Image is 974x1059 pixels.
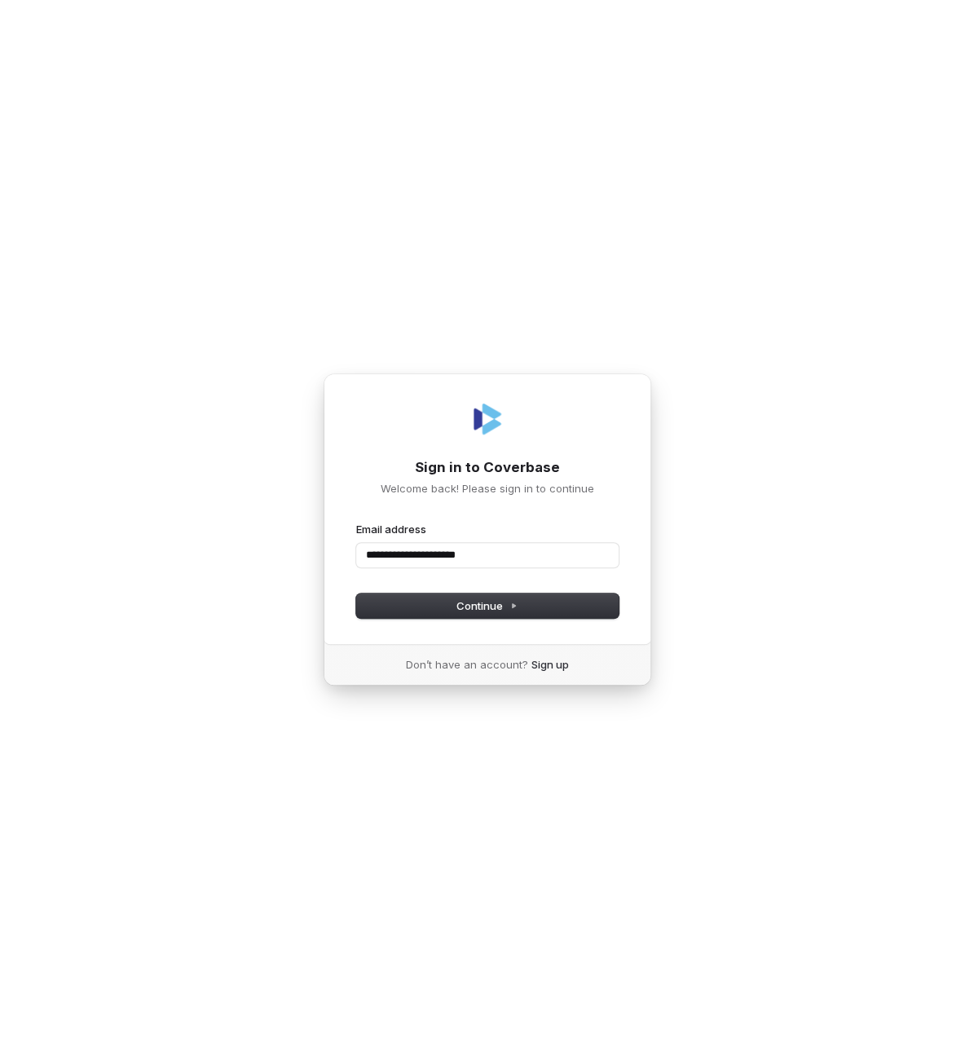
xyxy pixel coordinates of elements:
span: Continue [456,598,518,613]
label: Email address [356,522,426,536]
img: Coverbase [468,399,507,439]
h1: Sign in to Coverbase [356,458,619,478]
a: Sign up [531,657,569,672]
button: Continue [356,593,619,618]
p: Welcome back! Please sign in to continue [356,481,619,496]
span: Don’t have an account? [406,657,528,672]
